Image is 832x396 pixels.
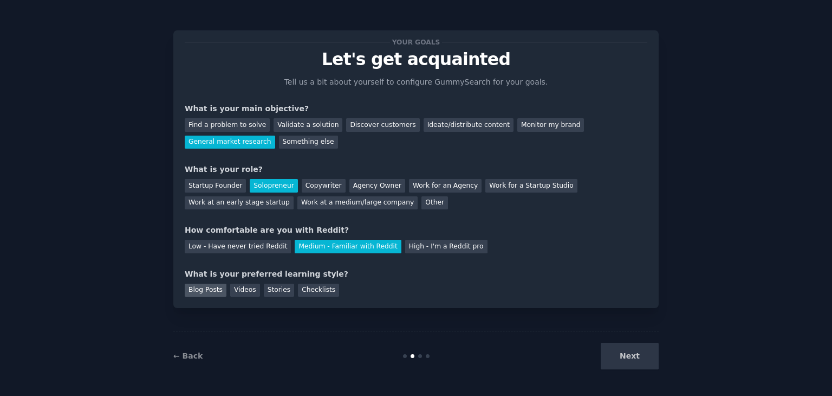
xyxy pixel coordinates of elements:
div: What is your preferred learning style? [185,269,647,280]
a: ← Back [173,352,203,360]
div: Other [421,196,448,210]
div: Monitor my brand [517,118,584,132]
div: Videos [230,284,260,297]
p: Tell us a bit about yourself to configure GummySearch for your goals. [279,76,552,88]
div: How comfortable are you with Reddit? [185,225,647,236]
div: Work at a medium/large company [297,196,418,210]
div: Work at an early stage startup [185,196,294,210]
div: Work for an Agency [409,179,482,193]
div: What is your main objective? [185,103,647,114]
div: Solopreneur [250,179,297,193]
div: Medium - Familiar with Reddit [295,240,401,253]
div: Checklists [298,284,339,297]
span: Your goals [390,36,442,48]
div: Ideate/distribute content [424,118,513,132]
div: What is your role? [185,164,647,175]
div: Validate a solution [274,118,342,132]
div: Something else [279,136,338,149]
div: Low - Have never tried Reddit [185,240,291,253]
div: High - I'm a Reddit pro [405,240,487,253]
p: Let's get acquainted [185,50,647,69]
div: Stories [264,284,294,297]
div: Blog Posts [185,284,226,297]
div: Agency Owner [349,179,405,193]
div: Work for a Startup Studio [485,179,577,193]
div: General market research [185,136,275,149]
div: Discover customers [346,118,419,132]
div: Copywriter [302,179,346,193]
div: Startup Founder [185,179,246,193]
div: Find a problem to solve [185,118,270,132]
